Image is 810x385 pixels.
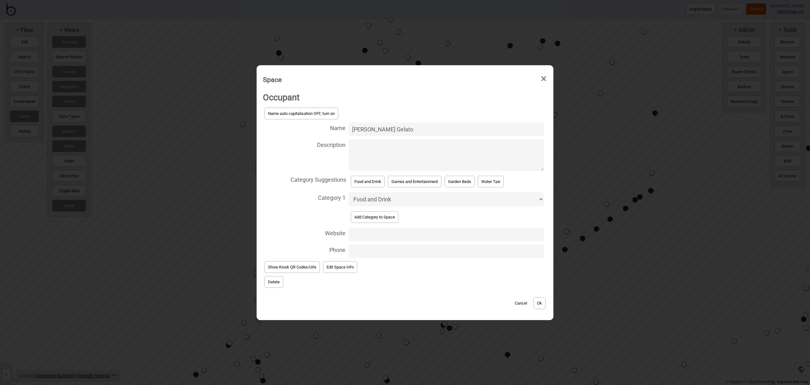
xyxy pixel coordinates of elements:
[265,276,283,288] button: Delete
[265,108,338,119] button: Name auto capitalisation OFF, turn on
[349,244,544,258] input: Phone
[349,228,544,241] input: Website
[263,89,547,106] h2: Occupant
[263,138,346,151] span: Description
[512,297,530,309] button: Cancel
[263,173,346,186] span: Category Suggestions
[263,73,282,86] div: Space
[478,176,504,187] button: Water Taxi
[533,297,545,309] button: Ok
[265,261,320,273] button: Show Kiosk QR Codes/Urls
[323,261,357,273] button: Edit Space Info
[351,176,385,187] button: Food and Drink
[445,176,475,187] button: Garden Beds
[349,123,544,136] input: Name
[349,192,544,206] select: Category 1
[351,211,398,223] button: Add Category to Space
[263,121,346,134] span: Name
[263,191,346,204] span: Category 1
[263,226,346,239] span: Website
[349,139,544,171] textarea: Description
[263,243,346,256] span: Phone
[540,68,547,89] span: ×
[388,176,441,187] button: Games and Entertainment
